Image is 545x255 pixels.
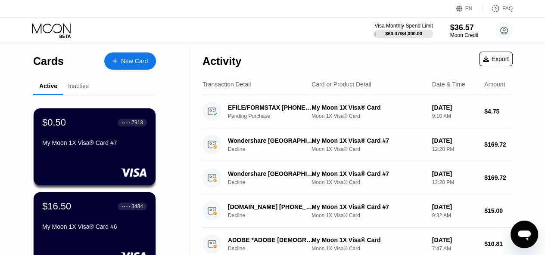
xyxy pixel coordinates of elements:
[131,120,143,126] div: 7913
[121,58,148,65] div: New Card
[42,139,147,146] div: My Moon 1X Visa® Card #7
[432,104,477,111] div: [DATE]
[465,6,473,12] div: EN
[432,146,477,152] div: 12:20 PM
[42,201,71,212] div: $16.50
[385,31,422,36] div: $60.47 / $4,000.00
[432,170,477,177] div: [DATE]
[311,237,425,243] div: My Moon 1X Visa® Card
[450,23,478,38] div: $36.57Moon Credit
[202,95,513,128] div: EFILE/FORMSTAX [PHONE_NUMBER] USPending PurchaseMy Moon 1X Visa® CardMoon 1X Visa® Card[DATE]9:10...
[311,137,425,144] div: My Moon 1X Visa® Card #7
[202,128,513,161] div: Wondershare [GEOGRAPHIC_DATA] HKDeclineMy Moon 1X Visa® Card #7Moon 1X Visa® Card[DATE]12:20 PM$1...
[311,246,425,252] div: Moon 1X Visa® Card
[432,246,477,252] div: 7:47 AM
[432,237,477,243] div: [DATE]
[121,205,130,208] div: ● ● ● ●
[484,207,513,214] div: $15.00
[228,113,320,119] div: Pending Purchase
[479,52,513,66] div: Export
[202,161,513,194] div: Wondershare [GEOGRAPHIC_DATA] HKDeclineMy Moon 1X Visa® Card #7Moon 1X Visa® Card[DATE]12:20 PM$1...
[484,240,513,247] div: $10.81
[39,83,57,89] div: Active
[502,6,513,12] div: FAQ
[228,104,314,111] div: EFILE/FORMSTAX [PHONE_NUMBER] US
[311,113,425,119] div: Moon 1X Visa® Card
[228,203,314,210] div: [DOMAIN_NAME] [PHONE_NUMBER] US
[432,137,477,144] div: [DATE]
[228,146,320,152] div: Decline
[311,212,425,218] div: Moon 1X Visa® Card
[202,81,251,88] div: Transaction Detail
[68,83,89,89] div: Inactive
[456,4,483,13] div: EN
[228,246,320,252] div: Decline
[483,4,513,13] div: FAQ
[228,212,320,218] div: Decline
[42,117,66,128] div: $0.50
[484,141,513,148] div: $169.72
[202,55,241,68] div: Activity
[311,203,425,210] div: My Moon 1X Visa® Card #7
[121,121,130,124] div: ● ● ● ●
[484,174,513,181] div: $169.72
[228,137,314,144] div: Wondershare [GEOGRAPHIC_DATA] HK
[311,179,425,185] div: Moon 1X Visa® Card
[104,52,156,70] div: New Card
[34,108,156,185] div: $0.50● ● ● ●7913My Moon 1X Visa® Card #7
[511,221,538,248] iframe: Button to launch messaging window
[432,81,465,88] div: Date & Time
[131,203,143,209] div: 3484
[483,55,509,62] div: Export
[432,212,477,218] div: 9:32 AM
[228,237,314,243] div: ADOBE *ADOBE [DEMOGRAPHIC_DATA][PERSON_NAME] [GEOGRAPHIC_DATA]
[432,113,477,119] div: 9:10 AM
[432,203,477,210] div: [DATE]
[484,108,513,115] div: $4.75
[450,32,478,38] div: Moon Credit
[311,81,371,88] div: Card or Product Detail
[432,179,477,185] div: 12:20 PM
[311,104,425,111] div: My Moon 1X Visa® Card
[374,23,433,38] div: Visa Monthly Spend Limit$60.47/$4,000.00
[484,81,505,88] div: Amount
[311,170,425,177] div: My Moon 1X Visa® Card #7
[374,23,433,29] div: Visa Monthly Spend Limit
[311,146,425,152] div: Moon 1X Visa® Card
[450,23,478,32] div: $36.57
[228,170,314,177] div: Wondershare [GEOGRAPHIC_DATA] HK
[202,194,513,227] div: [DOMAIN_NAME] [PHONE_NUMBER] USDeclineMy Moon 1X Visa® Card #7Moon 1X Visa® Card[DATE]9:32 AM$15.00
[33,55,64,68] div: Cards
[228,179,320,185] div: Decline
[42,223,147,230] div: My Moon 1X Visa® Card #6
